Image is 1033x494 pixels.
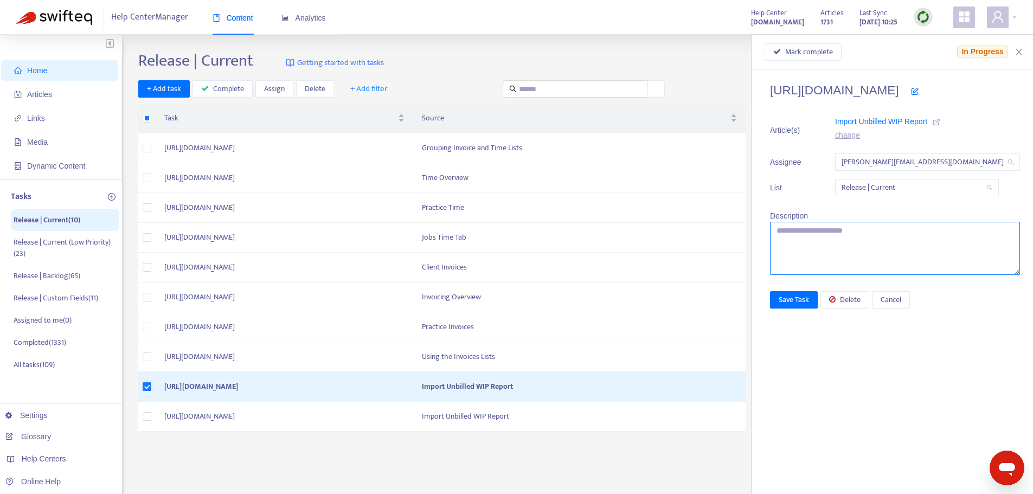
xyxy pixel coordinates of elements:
span: + Add task [147,83,181,95]
td: [URL][DOMAIN_NAME] [156,223,413,253]
td: Grouping Invoice and Time Lists [413,133,746,163]
td: Import Unbilled WIP Report [413,372,746,402]
span: Delete [840,294,861,306]
td: [URL][DOMAIN_NAME] [156,283,413,312]
a: [DOMAIN_NAME] [751,16,804,28]
span: Mark complete [785,46,833,58]
th: Task [156,104,413,133]
span: search [509,85,517,93]
p: Tasks [11,190,31,203]
span: In Progress [957,46,1008,57]
span: Getting started with tasks [297,57,384,69]
button: Save Task [770,291,818,309]
span: List [770,182,808,194]
span: Help Centers [22,454,66,463]
a: Glossary [5,432,51,441]
button: Delete [820,291,869,309]
span: search [986,184,993,191]
td: Client Invoices [413,253,746,283]
button: Cancel [872,291,910,309]
p: Release | Current (Low Priority) ( 23 ) [14,236,117,259]
td: [URL][DOMAIN_NAME] [156,193,413,223]
span: Delete [305,83,325,95]
td: [URL][DOMAIN_NAME] [156,342,413,372]
span: appstore [958,10,971,23]
td: Jobs Time Tab [413,223,746,253]
a: Settings [5,411,48,420]
p: Release | Backlog ( 65 ) [14,270,80,281]
a: Getting started with tasks [286,51,384,75]
a: Online Help [5,477,61,486]
span: Help Center [751,7,787,19]
p: Release | Current ( 10 ) [14,214,80,226]
iframe: Button to launch messaging window [990,451,1024,485]
td: Import Unbilled WIP Report [413,402,746,432]
span: Links [27,114,45,123]
span: close [1015,48,1023,56]
span: home [14,67,22,74]
td: Using the Invoices Lists [413,342,746,372]
td: Practice Invoices [413,312,746,342]
span: Import Unbilled WIP Report [835,117,927,126]
td: [URL][DOMAIN_NAME] [156,312,413,342]
img: Swifteq [16,10,92,25]
span: plus-circle [108,193,116,201]
span: book [213,14,220,22]
td: [URL][DOMAIN_NAME] [156,133,413,163]
span: search [1008,159,1014,165]
span: Articles [27,90,52,99]
td: Invoicing Overview [413,283,746,312]
span: Media [27,138,48,146]
span: + Add filter [350,82,388,95]
img: image-link [286,59,294,67]
span: Assign [264,83,285,95]
p: All tasks ( 109 ) [14,359,55,370]
span: file-image [14,138,22,146]
span: kelly.sofia@fyi.app [842,154,1013,170]
td: [URL][DOMAIN_NAME] [156,402,413,432]
span: Last Sync [859,7,887,19]
td: [URL][DOMAIN_NAME] [156,372,413,402]
button: Assign [255,80,293,98]
button: Mark complete [765,43,842,61]
span: link [14,114,22,122]
button: Delete [296,80,334,98]
button: Close [1011,47,1026,57]
td: Time Overview [413,163,746,193]
h4: [URL][DOMAIN_NAME] [770,83,1020,98]
span: Save Task [779,294,809,306]
span: Task [164,112,396,124]
span: Assignee [770,156,808,168]
span: Release | Current [842,179,992,196]
a: change [835,131,860,139]
p: Release | Custom Fields ( 11 ) [14,292,98,304]
span: user [991,10,1004,23]
span: Help Center Manager [111,7,188,28]
span: Description [770,211,808,220]
td: [URL][DOMAIN_NAME] [156,253,413,283]
strong: 1731 [820,16,833,28]
button: Complete [193,80,253,98]
h2: Release | Current [138,51,253,70]
th: Source [413,104,746,133]
span: Dynamic Content [27,162,85,170]
strong: [DATE] 10:25 [859,16,897,28]
button: + Add filter [342,80,396,98]
span: Home [27,66,47,75]
span: Cancel [881,294,901,306]
td: [URL][DOMAIN_NAME] [156,163,413,193]
img: sync.dc5367851b00ba804db3.png [916,10,930,24]
span: Complete [213,83,244,95]
button: + Add task [138,80,190,98]
span: Articles [820,7,843,19]
span: container [14,162,22,170]
span: Article(s) [770,124,808,136]
span: account-book [14,91,22,98]
span: Source [422,112,728,124]
span: Content [213,14,253,22]
p: Assigned to me ( 0 ) [14,315,72,326]
td: Practice Time [413,193,746,223]
span: Analytics [281,14,326,22]
span: area-chart [281,14,289,22]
